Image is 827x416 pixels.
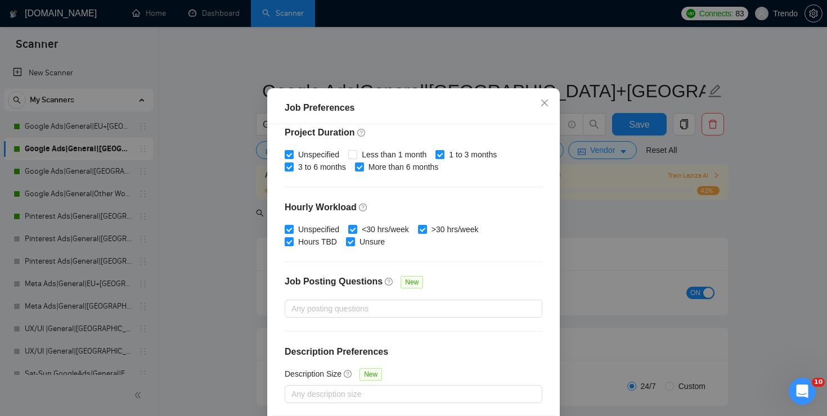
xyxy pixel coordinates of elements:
[285,345,542,359] h4: Description Preferences
[294,236,341,248] span: Hours TBD
[285,368,341,380] h5: Description Size
[357,148,431,161] span: Less than 1 month
[364,161,443,173] span: More than 6 months
[294,161,350,173] span: 3 to 6 months
[529,88,560,119] button: Close
[344,369,353,378] span: question-circle
[401,276,423,288] span: New
[789,378,816,405] iframe: Intercom live chat
[294,223,344,236] span: Unspecified
[285,101,542,115] div: Job Preferences
[357,128,366,137] span: question-circle
[540,98,549,107] span: close
[294,148,344,161] span: Unspecified
[285,201,542,214] h4: Hourly Workload
[385,277,394,286] span: question-circle
[357,223,414,236] span: <30 hrs/week
[359,202,368,211] span: question-circle
[427,223,483,236] span: >30 hrs/week
[285,275,383,288] h4: Job Posting Questions
[359,368,382,381] span: New
[355,236,389,248] span: Unsure
[812,378,825,387] span: 10
[285,126,542,139] h4: Project Duration
[444,148,501,161] span: 1 to 3 months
